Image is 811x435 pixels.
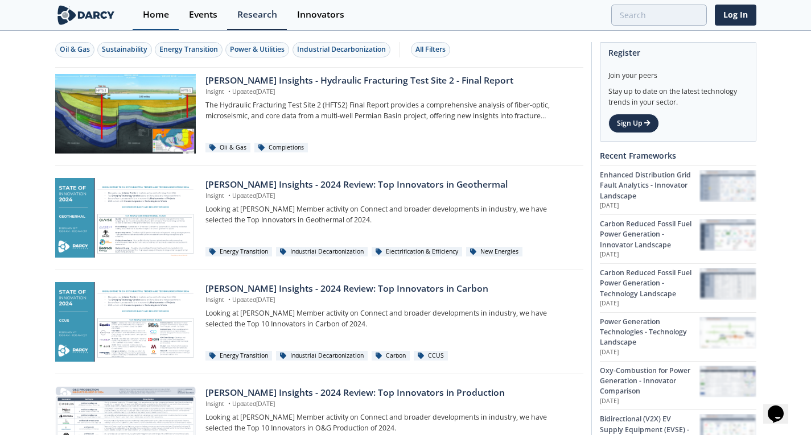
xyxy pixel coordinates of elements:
div: Carbon [372,351,410,361]
button: Energy Transition [155,42,223,57]
p: [DATE] [600,299,699,308]
a: Darcy Insights - 2024 Review: Top Innovators in Carbon preview [PERSON_NAME] Insights - 2024 Revi... [55,282,583,362]
div: Oxy-Combustion for Power Generation - Innovator Comparison [600,366,699,397]
div: Innovators [297,10,344,19]
div: Energy Transition [205,247,272,257]
p: Insight Updated [DATE] [205,400,575,409]
div: [PERSON_NAME] Insights - 2024 Review: Top Innovators in Carbon [205,282,575,296]
input: Advanced Search [611,5,707,26]
a: Power Generation Technologies - Technology Landscape [DATE] Power Generation Technologies - Techn... [600,312,756,361]
div: Stay up to date on the latest technology trends in your sector. [608,81,748,107]
a: Darcy Insights - Hydraulic Fracturing Test Site 2 - Final Report preview [PERSON_NAME] Insights -... [55,74,583,154]
div: All Filters [415,44,446,55]
div: Industrial Decarbonization [276,247,368,257]
div: Industrial Decarbonization [276,351,368,361]
iframe: chat widget [763,390,800,424]
p: Insight Updated [DATE] [205,192,575,201]
p: [DATE] [600,397,699,406]
div: Power Generation Technologies - Technology Landscape [600,317,699,348]
div: Energy Transition [205,351,272,361]
div: [PERSON_NAME] Insights - Hydraulic Fracturing Test Site 2 - Final Report [205,74,575,88]
button: Sustainability [97,42,152,57]
div: Research [237,10,277,19]
span: • [226,192,232,200]
p: Looking at [PERSON_NAME] Member activity on Connect and broader developments in industry, we have... [205,204,575,225]
p: Insight Updated [DATE] [205,88,575,97]
div: Home [143,10,169,19]
div: Carbon Reduced Fossil Fuel Power Generation - Technology Landscape [600,268,699,299]
div: [PERSON_NAME] Insights - 2024 Review: Top Innovators in Production [205,386,575,400]
p: Looking at [PERSON_NAME] Member activity on Connect and broader developments in industry, we have... [205,308,575,329]
div: Recent Frameworks [600,146,756,165]
div: Join your peers [608,63,748,81]
a: Carbon Reduced Fossil Fuel Power Generation - Innovator Landscape [DATE] Carbon Reduced Fossil Fu... [600,214,756,263]
div: Energy Transition [159,44,218,55]
div: New Energies [466,247,522,257]
div: CCUS [414,351,448,361]
a: Carbon Reduced Fossil Fuel Power Generation - Technology Landscape [DATE] Carbon Reduced Fossil F... [600,263,756,312]
div: Oil & Gas [205,143,250,153]
div: Electrification & Efficiency [372,247,462,257]
a: Enhanced Distribution Grid Fault Analytics - Innovator Landscape [DATE] Enhanced Distribution Gri... [600,165,756,214]
div: Power & Utilities [230,44,285,55]
a: Oxy-Combustion for Power Generation - Innovator Comparison [DATE] Oxy-Combustion for Power Genera... [600,361,756,410]
div: Completions [254,143,308,153]
img: logo-wide.svg [55,5,117,25]
a: Sign Up [608,114,659,133]
div: Industrial Decarbonization [297,44,386,55]
div: Oil & Gas [60,44,90,55]
p: The Hydraulic Fracturing Test Site 2 (HFTS2) Final Report provides a comprehensive analysis of fi... [205,100,575,121]
button: Power & Utilities [225,42,289,57]
div: Events [189,10,217,19]
button: All Filters [411,42,450,57]
div: Sustainability [102,44,147,55]
div: [PERSON_NAME] Insights - 2024 Review: Top Innovators in Geothermal [205,178,575,192]
p: [DATE] [600,201,699,210]
button: Industrial Decarbonization [293,42,390,57]
span: • [226,400,232,408]
p: [DATE] [600,250,699,259]
span: • [226,296,232,304]
p: Insight Updated [DATE] [205,296,575,305]
p: [DATE] [600,348,699,357]
div: Carbon Reduced Fossil Fuel Power Generation - Innovator Landscape [600,219,699,250]
a: Darcy Insights - 2024 Review: Top Innovators in Geothermal preview [PERSON_NAME] Insights - 2024 ... [55,178,583,258]
span: • [226,88,232,96]
a: Log In [715,5,756,26]
button: Oil & Gas [55,42,94,57]
p: Looking at [PERSON_NAME] Member activity on Connect and broader developments in industry, we have... [205,412,575,433]
div: Enhanced Distribution Grid Fault Analytics - Innovator Landscape [600,170,699,201]
div: Register [608,43,748,63]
